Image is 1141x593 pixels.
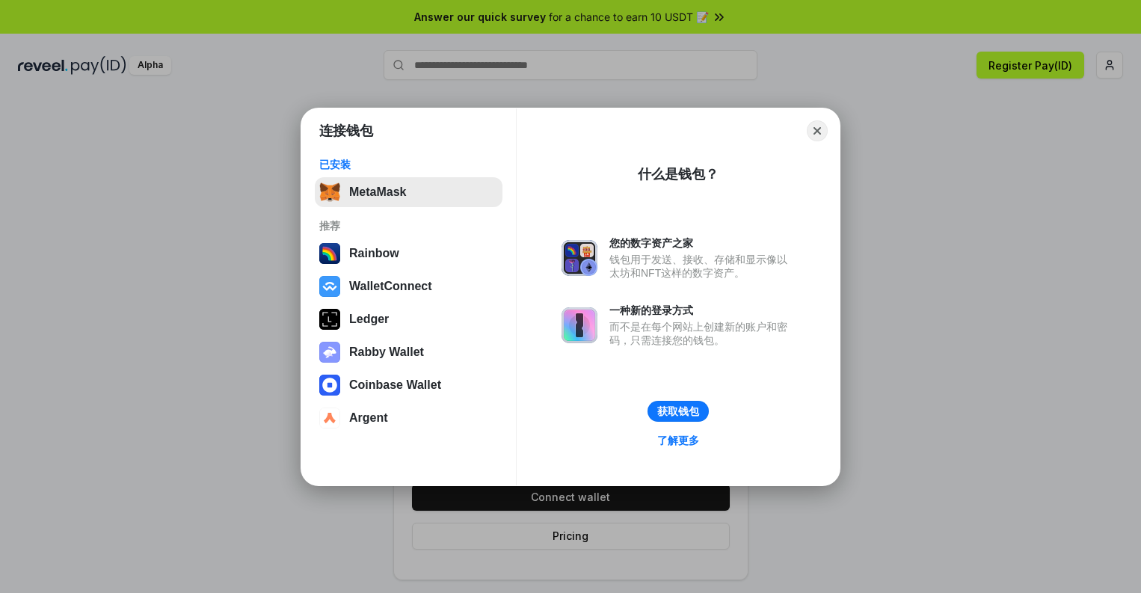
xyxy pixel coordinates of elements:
div: 什么是钱包？ [638,165,719,183]
img: svg+xml,%3Csvg%20xmlns%3D%22http%3A%2F%2Fwww.w3.org%2F2000%2Fsvg%22%20fill%3D%22none%22%20viewBox... [562,307,597,343]
div: 了解更多 [657,434,699,447]
button: Close [807,120,828,141]
div: Argent [349,411,388,425]
button: 获取钱包 [648,401,709,422]
button: Ledger [315,304,502,334]
button: WalletConnect [315,271,502,301]
h1: 连接钱包 [319,122,373,140]
a: 了解更多 [648,431,708,450]
img: svg+xml,%3Csvg%20xmlns%3D%22http%3A%2F%2Fwww.w3.org%2F2000%2Fsvg%22%20width%3D%2228%22%20height%3... [319,309,340,330]
div: WalletConnect [349,280,432,293]
img: svg+xml,%3Csvg%20width%3D%2228%22%20height%3D%2228%22%20viewBox%3D%220%200%2028%2028%22%20fill%3D... [319,276,340,297]
div: 您的数字资产之家 [609,236,795,250]
img: svg+xml,%3Csvg%20xmlns%3D%22http%3A%2F%2Fwww.w3.org%2F2000%2Fsvg%22%20fill%3D%22none%22%20viewBox... [319,342,340,363]
img: svg+xml,%3Csvg%20xmlns%3D%22http%3A%2F%2Fwww.w3.org%2F2000%2Fsvg%22%20fill%3D%22none%22%20viewBox... [562,240,597,276]
img: svg+xml,%3Csvg%20width%3D%2228%22%20height%3D%2228%22%20viewBox%3D%220%200%2028%2028%22%20fill%3D... [319,408,340,428]
button: Rainbow [315,239,502,268]
div: MetaMask [349,185,406,199]
div: 获取钱包 [657,405,699,418]
div: 而不是在每个网站上创建新的账户和密码，只需连接您的钱包。 [609,320,795,347]
button: Coinbase Wallet [315,370,502,400]
div: 钱包用于发送、接收、存储和显示像以太坊和NFT这样的数字资产。 [609,253,795,280]
button: Rabby Wallet [315,337,502,367]
div: Rainbow [349,247,399,260]
div: Coinbase Wallet [349,378,441,392]
div: 推荐 [319,219,498,233]
div: Ledger [349,313,389,326]
img: svg+xml,%3Csvg%20width%3D%22120%22%20height%3D%22120%22%20viewBox%3D%220%200%20120%20120%22%20fil... [319,243,340,264]
div: Rabby Wallet [349,345,424,359]
button: Argent [315,403,502,433]
button: MetaMask [315,177,502,207]
img: svg+xml,%3Csvg%20fill%3D%22none%22%20height%3D%2233%22%20viewBox%3D%220%200%2035%2033%22%20width%... [319,182,340,203]
div: 已安装 [319,158,498,171]
img: svg+xml,%3Csvg%20width%3D%2228%22%20height%3D%2228%22%20viewBox%3D%220%200%2028%2028%22%20fill%3D... [319,375,340,396]
div: 一种新的登录方式 [609,304,795,317]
